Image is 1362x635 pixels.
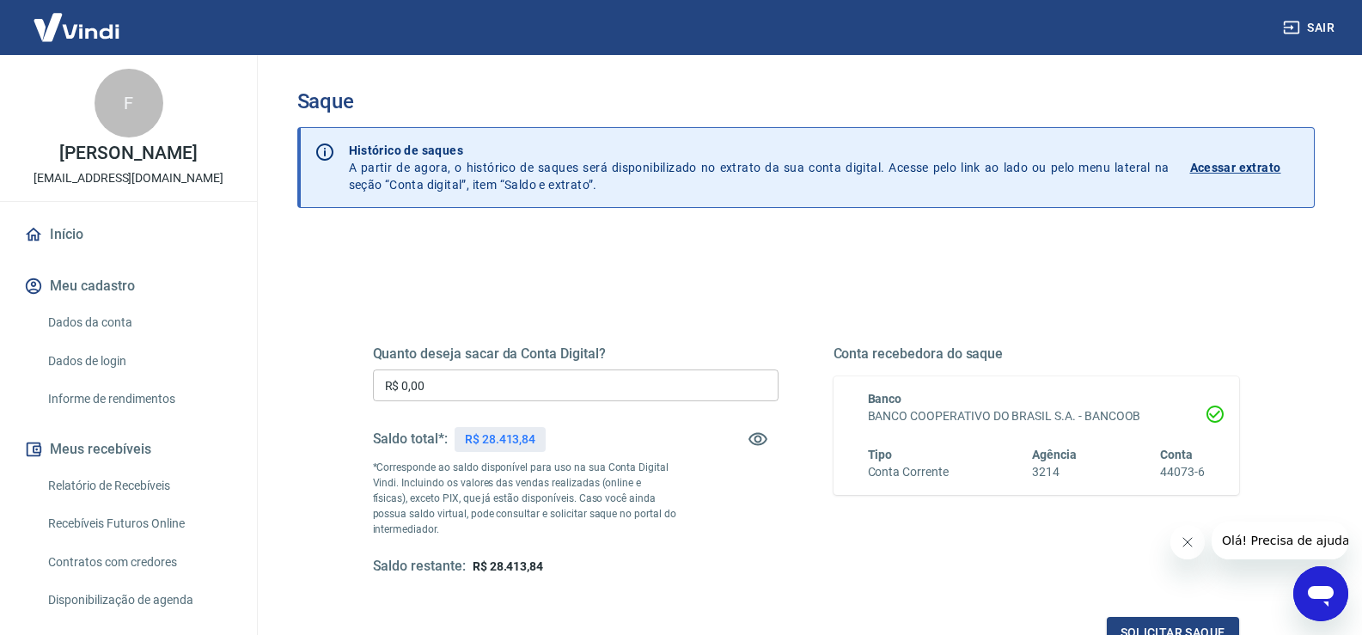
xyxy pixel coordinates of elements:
[21,267,236,305] button: Meu cadastro
[465,430,535,449] p: R$ 28.413,84
[41,468,236,504] a: Relatório de Recebíveis
[1160,463,1205,481] h6: 44073-6
[59,144,197,162] p: [PERSON_NAME]
[1190,159,1281,176] p: Acessar extrato
[834,345,1239,363] h5: Conta recebedora do saque
[1212,522,1348,559] iframe: Mensagem da empresa
[21,1,132,53] img: Vindi
[1170,525,1205,559] iframe: Fechar mensagem
[1032,463,1077,481] h6: 3214
[41,545,236,580] a: Contratos com credores
[95,69,163,137] div: F
[10,12,144,26] span: Olá! Precisa de ajuda?
[1190,142,1300,193] a: Acessar extrato
[41,305,236,340] a: Dados da conta
[41,583,236,618] a: Disponibilização de agenda
[1293,566,1348,621] iframe: Botão para abrir a janela de mensagens
[473,559,543,573] span: R$ 28.413,84
[868,463,949,481] h6: Conta Corrente
[373,460,677,537] p: *Corresponde ao saldo disponível para uso na sua Conta Digital Vindi. Incluindo os valores das ve...
[349,142,1170,193] p: A partir de agora, o histórico de saques será disponibilizado no extrato da sua conta digital. Ac...
[41,344,236,379] a: Dados de login
[41,506,236,541] a: Recebíveis Futuros Online
[1032,448,1077,461] span: Agência
[1280,12,1341,44] button: Sair
[373,345,779,363] h5: Quanto deseja sacar da Conta Digital?
[34,169,223,187] p: [EMAIL_ADDRESS][DOMAIN_NAME]
[21,430,236,468] button: Meus recebíveis
[868,392,902,406] span: Banco
[373,558,466,576] h5: Saldo restante:
[21,216,236,253] a: Início
[349,142,1170,159] p: Histórico de saques
[297,89,1315,113] h3: Saque
[1160,448,1193,461] span: Conta
[373,430,448,448] h5: Saldo total*:
[868,407,1205,425] h6: BANCO COOPERATIVO DO BRASIL S.A. - BANCOOB
[41,382,236,417] a: Informe de rendimentos
[868,448,893,461] span: Tipo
